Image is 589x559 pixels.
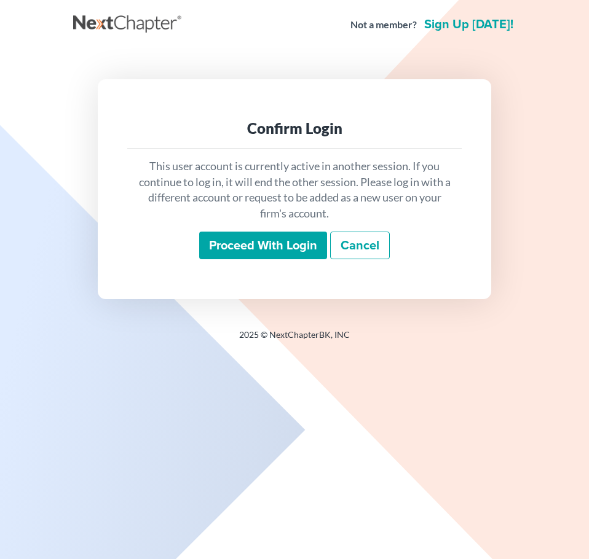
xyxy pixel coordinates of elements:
[137,119,452,138] div: Confirm Login
[422,18,516,31] a: Sign up [DATE]!
[137,158,452,222] p: This user account is currently active in another session. If you continue to log in, it will end ...
[199,232,327,260] input: Proceed with login
[350,18,417,32] strong: Not a member?
[73,329,516,351] div: 2025 © NextChapterBK, INC
[330,232,390,260] a: Cancel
